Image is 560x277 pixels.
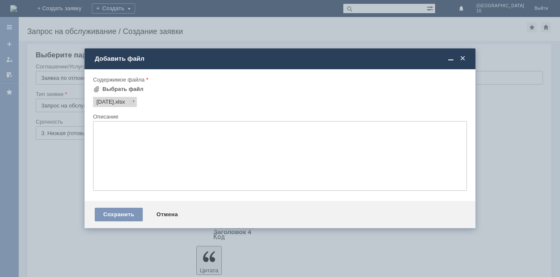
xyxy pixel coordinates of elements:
[114,99,125,105] span: 13.10.2025.xlsx
[447,55,455,62] span: Свернуть (Ctrl + M)
[458,55,467,62] span: Закрыть
[3,3,124,17] div: Цыган [PERSON_NAME]/ Добрый вечер ! Прошу удалить чеки во вложении
[102,86,144,93] div: Выбрать файл
[95,55,467,62] div: Добавить файл
[96,99,114,105] span: 13.10.2025.xlsx
[93,77,465,82] div: Содержимое файла
[93,114,465,119] div: Описание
